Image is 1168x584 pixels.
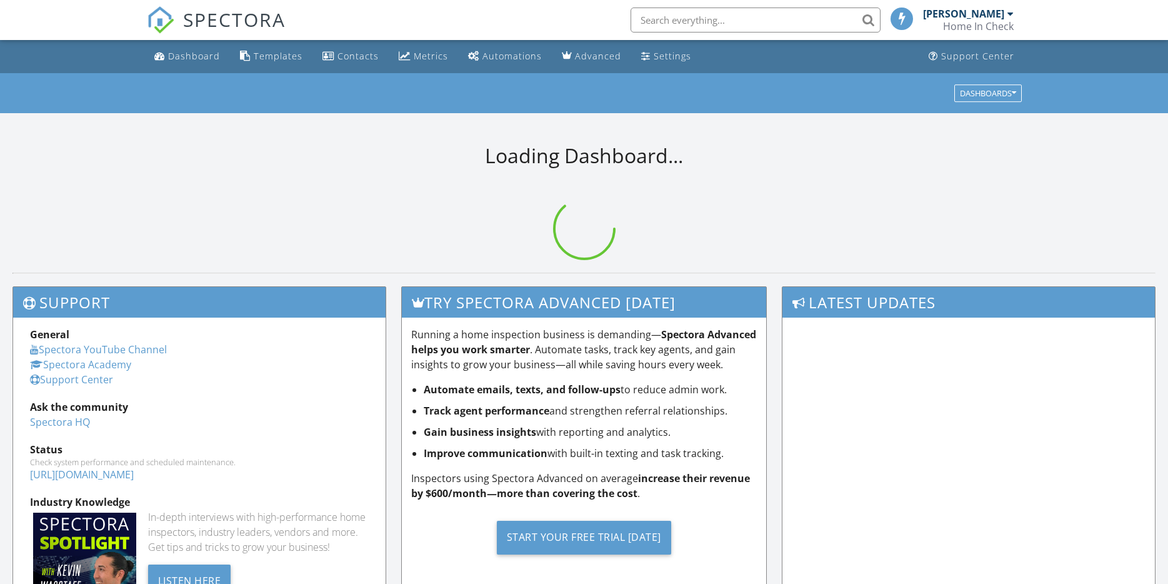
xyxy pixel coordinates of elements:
[497,521,671,555] div: Start Your Free Trial [DATE]
[463,45,547,68] a: Automations (Basic)
[424,446,547,460] strong: Improve communication
[943,20,1014,33] div: Home In Check
[424,425,757,440] li: with reporting and analytics.
[30,358,131,371] a: Spectora Academy
[30,328,69,341] strong: General
[254,50,302,62] div: Templates
[168,50,220,62] div: Dashboard
[424,404,549,418] strong: Track agent performance
[924,45,1019,68] a: Support Center
[30,457,369,467] div: Check system performance and scheduled maintenance.
[235,45,307,68] a: Templates
[183,6,286,33] span: SPECTORA
[424,425,536,439] strong: Gain business insights
[923,8,1004,20] div: [PERSON_NAME]
[557,45,626,68] a: Advanced
[482,50,542,62] div: Automations
[424,382,757,397] li: to reduce admin work.
[411,327,757,372] p: Running a home inspection business is demanding— . Automate tasks, track key agents, and gain ins...
[575,50,621,62] div: Advanced
[424,403,757,418] li: and strengthen referral relationships.
[631,8,881,33] input: Search everything...
[960,89,1016,98] div: Dashboards
[337,50,379,62] div: Contacts
[30,415,90,429] a: Spectora HQ
[402,287,767,318] h3: Try spectora advanced [DATE]
[317,45,384,68] a: Contacts
[636,45,696,68] a: Settings
[411,471,757,501] p: Inspectors using Spectora Advanced on average .
[411,471,750,500] strong: increase their revenue by $600/month—more than covering the cost
[411,511,757,564] a: Start Your Free Trial [DATE]
[30,442,369,457] div: Status
[147,6,174,34] img: The Best Home Inspection Software - Spectora
[424,446,757,461] li: with built-in texting and task tracking.
[30,343,167,356] a: Spectora YouTube Channel
[30,495,369,510] div: Industry Knowledge
[654,50,691,62] div: Settings
[411,328,756,356] strong: Spectora Advanced helps you work smarter
[30,400,369,415] div: Ask the community
[30,468,134,481] a: [URL][DOMAIN_NAME]
[30,373,113,386] a: Support Center
[424,383,621,396] strong: Automate emails, texts, and follow-ups
[148,510,369,555] div: In-depth interviews with high-performance home inspectors, industry leaders, vendors and more. Ge...
[954,84,1022,102] button: Dashboards
[941,50,1014,62] div: Support Center
[394,45,453,68] a: Metrics
[13,287,386,318] h3: Support
[149,45,225,68] a: Dashboard
[414,50,448,62] div: Metrics
[782,287,1155,318] h3: Latest Updates
[147,17,286,43] a: SPECTORA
